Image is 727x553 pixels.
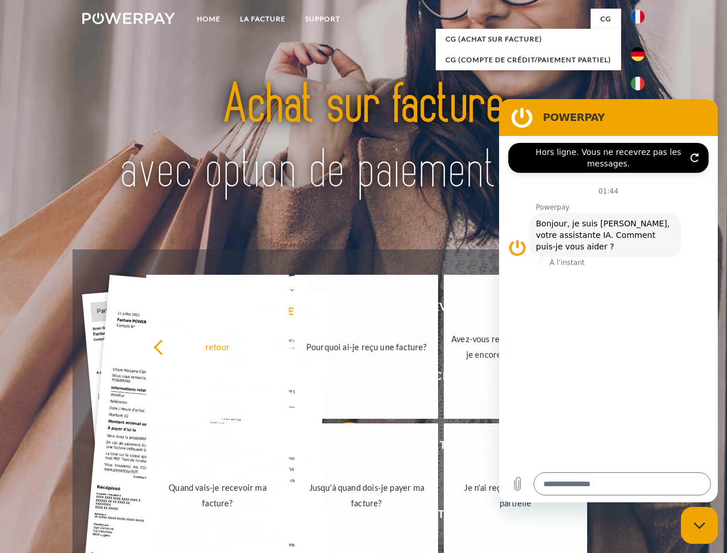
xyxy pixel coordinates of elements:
[302,339,431,354] div: Pourquoi ai-je reçu une facture?
[631,10,645,24] img: fr
[436,29,621,50] a: CG (achat sur facture)
[82,13,175,24] img: logo-powerpay-white.svg
[436,50,621,70] a: CG (Compte de crédit/paiement partiel)
[451,331,580,362] div: Avez-vous reçu mes paiements, ai-je encore un solde ouvert?
[230,9,295,29] a: LA FACTURE
[631,47,645,61] img: de
[187,9,230,29] a: Home
[302,480,431,511] div: Jusqu'à quand dois-je payer ma facture?
[295,9,350,29] a: Support
[444,275,587,419] a: Avez-vous reçu mes paiements, ai-je encore un solde ouvert?
[451,480,580,511] div: Je n'ai reçu qu'une livraison partielle
[591,9,621,29] a: CG
[631,77,645,90] img: it
[153,480,283,511] div: Quand vais-je recevoir ma facture?
[499,99,718,502] iframe: Fenêtre de messagerie
[110,55,617,221] img: title-powerpay_fr.svg
[681,507,718,544] iframe: Bouton de lancement de la fenêtre de messagerie, conversation en cours
[153,339,283,354] div: retour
